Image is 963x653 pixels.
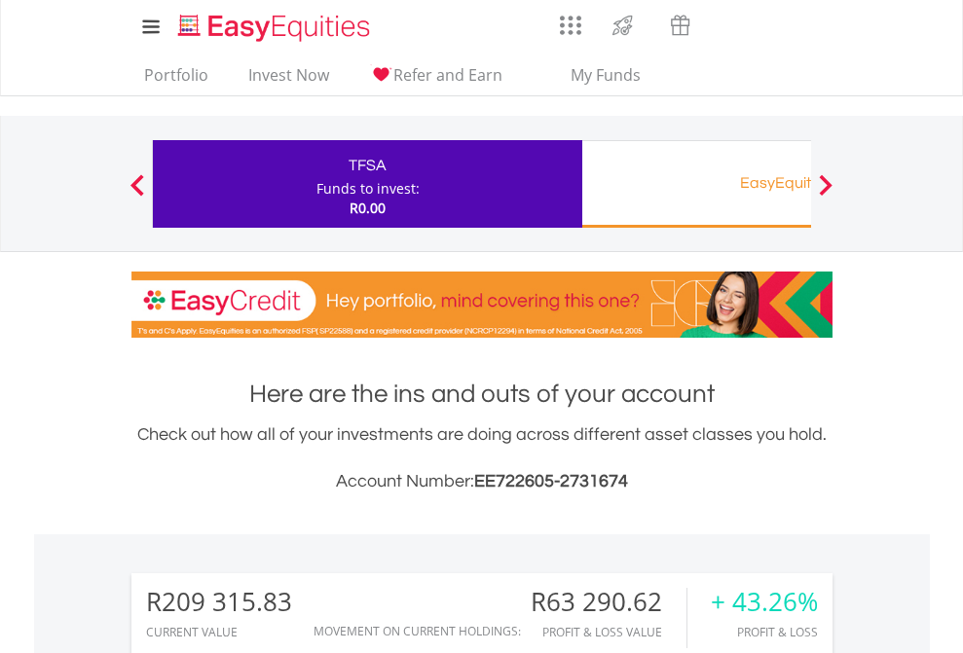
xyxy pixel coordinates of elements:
[361,65,510,95] a: Refer and Earn
[316,179,420,199] div: Funds to invest:
[547,5,594,36] a: AppsGrid
[711,588,818,616] div: + 43.26%
[560,15,581,36] img: grid-menu-icon.svg
[531,626,686,638] div: Profit & Loss Value
[131,272,833,338] img: EasyCredit Promotion Banner
[531,588,686,616] div: R63 290.62
[664,10,696,41] img: vouchers-v2.svg
[165,152,571,179] div: TFSA
[146,626,292,638] div: CURRENT VALUE
[651,5,709,41] a: Vouchers
[174,12,378,44] img: EasyEquities_Logo.png
[607,10,639,41] img: thrive-v2.svg
[808,5,858,48] a: My Profile
[241,65,337,95] a: Invest Now
[474,472,628,490] span: EE722605-2731674
[170,5,378,44] a: Home page
[131,377,833,412] h1: Here are the ins and outs of your account
[806,184,845,203] button: Next
[350,199,386,217] span: R0.00
[759,5,808,44] a: FAQ's and Support
[542,62,670,88] span: My Funds
[136,65,216,95] a: Portfolio
[118,184,157,203] button: Previous
[131,421,833,495] div: Check out how all of your investments are doing across different asset classes you hold.
[131,468,833,495] h3: Account Number:
[711,626,818,638] div: Profit & Loss
[314,625,521,637] div: Movement on Current Holdings:
[146,588,292,616] div: R209 315.83
[709,5,759,44] a: Notifications
[393,64,502,86] span: Refer and Earn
